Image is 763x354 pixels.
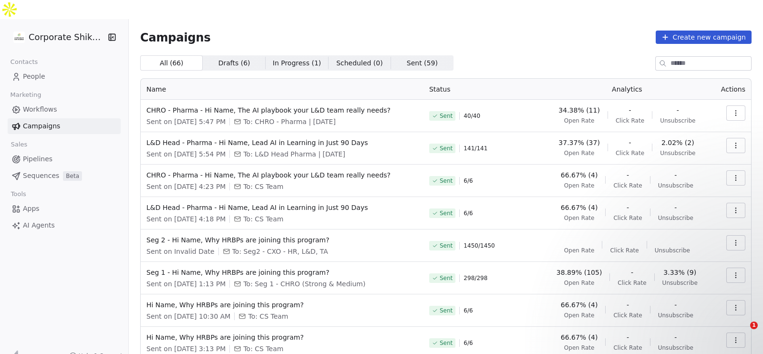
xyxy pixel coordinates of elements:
a: SequencesBeta [8,168,121,184]
span: People [23,72,45,82]
span: Sent on [DATE] 1:13 PM [146,279,226,289]
span: In Progress ( 1 ) [273,58,321,68]
span: To: CS Team [243,344,283,354]
span: Corporate Shiksha [29,31,105,43]
span: Click Rate [613,214,642,222]
span: 141 / 141 [464,145,487,152]
span: - [677,105,679,115]
span: Sent [440,242,453,250]
span: Unsubscribe [658,344,693,352]
button: Corporate Shiksha [11,29,102,45]
a: People [8,69,121,84]
span: Sent [440,209,453,217]
span: Open Rate [564,149,595,157]
img: CorporateShiksha.png [13,31,25,43]
a: Pipelines [8,151,121,167]
span: Apps [23,204,40,214]
span: Open Rate [564,247,595,254]
span: Sales [7,137,31,152]
span: - [627,203,629,212]
span: Click Rate [613,182,642,189]
span: 6 / 6 [464,177,473,185]
span: 66.67% (4) [561,170,598,180]
span: Drafts ( 6 ) [218,58,250,68]
span: Click Rate [616,117,644,125]
span: Pipelines [23,154,52,164]
span: Scheduled ( 0 ) [336,58,383,68]
span: 298 / 298 [464,274,487,282]
iframe: Intercom live chat [731,322,753,344]
span: Sent [440,145,453,152]
span: To: CS Team [243,214,283,224]
span: To: L&D Head Pharma | Aug 13, 2025 [243,149,345,159]
span: Unsubscribe [658,182,693,189]
span: Sent on [DATE] 5:47 PM [146,117,226,126]
span: 38.89% (105) [557,268,602,277]
a: Apps [8,201,121,217]
span: Open Rate [564,344,595,352]
span: - [629,105,631,115]
span: L&D Head - Pharma - Hi Name, Lead AI in Learning in Just 90 Days [146,138,418,147]
span: To: Seg2 - CXO - HR, L&D, TA [232,247,328,256]
span: 6 / 6 [464,339,473,347]
span: 1 [750,322,758,329]
span: Open Rate [564,182,595,189]
span: Campaigns [140,31,211,44]
span: Sent on [DATE] 3:13 PM [146,344,226,354]
span: Open Rate [564,279,595,287]
span: 66.67% (4) [561,333,598,342]
span: Sent on Invalid Date [146,247,215,256]
span: - [674,170,677,180]
span: Sent on [DATE] 5:54 PM [146,149,226,159]
span: 37.37% (37) [558,138,600,147]
span: Hi Name, Why HRBPs are joining this program? [146,300,418,310]
span: - [627,333,629,342]
span: Sent [440,112,453,120]
span: To: Seg 1 - CHRO (Strong & Medium) [243,279,365,289]
span: Click Rate [610,247,639,254]
a: Campaigns [8,118,121,134]
span: Unsubscribe [660,149,695,157]
span: To: CS Team [248,312,288,321]
span: Campaigns [23,121,60,131]
th: Analytics [543,79,711,100]
span: - [627,170,629,180]
span: Click Rate [616,149,644,157]
span: Marketing [6,88,45,102]
span: 40 / 40 [464,112,480,120]
span: Open Rate [564,312,595,319]
span: Workflows [23,104,57,115]
span: - [674,203,677,212]
span: Sent [440,307,453,314]
span: Click Rate [613,344,642,352]
span: - [629,138,631,147]
span: To: CS Team [243,182,283,191]
span: 66.67% (4) [561,203,598,212]
span: Open Rate [564,117,595,125]
span: Sent on [DATE] 10:30 AM [146,312,230,321]
span: Seg 2 - Hi Name, Why HRBPs are joining this program? [146,235,418,245]
th: Actions [711,79,751,100]
span: 2.02% (2) [661,138,694,147]
span: AI Agents [23,220,55,230]
span: 6 / 6 [464,307,473,314]
button: Create new campaign [656,31,752,44]
span: Beta [63,171,82,181]
span: Sent [440,274,453,282]
span: CHRO - Pharma - Hi Name, The AI playbook your L&D team really needs? [146,170,418,180]
a: Workflows [8,102,121,117]
span: Sent [440,177,453,185]
span: Seg 1 - Hi Name, Why HRBPs are joining this program? [146,268,418,277]
span: Sent ( 59 ) [407,58,438,68]
span: Tools [7,187,30,201]
a: AI Agents [8,218,121,233]
span: 6 / 6 [464,209,473,217]
span: Unsubscribe [655,247,690,254]
span: Unsubscribe [658,214,693,222]
span: Hi Name, Why HRBPs are joining this program? [146,333,418,342]
span: Sent on [DATE] 4:23 PM [146,182,226,191]
span: Open Rate [564,214,595,222]
span: To: CHRO - Pharma | Aug 13, 2025 [243,117,336,126]
span: 66.67% (4) [561,300,598,310]
span: - [674,333,677,342]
